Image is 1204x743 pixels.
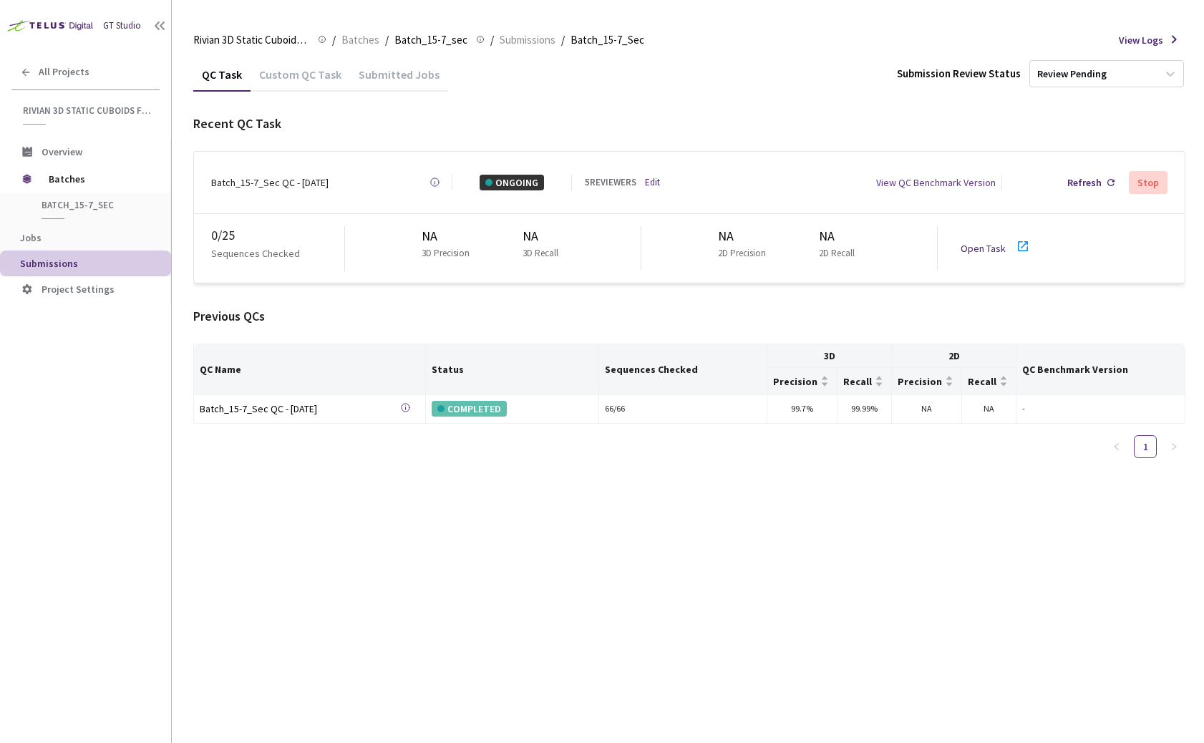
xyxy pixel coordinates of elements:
span: left [1112,442,1121,451]
div: Review Pending [1037,67,1107,81]
th: Recall [838,368,892,394]
div: NA [718,226,772,246]
div: ONGOING [480,175,544,190]
th: QC Name [194,344,426,394]
span: View Logs [1119,32,1163,48]
div: GT Studio [103,19,141,33]
div: Batch_15-7_Sec QC - [DATE] [211,175,329,190]
span: Rivian 3D Static Cuboids fixed[2024-25] [23,105,151,117]
button: right [1162,435,1185,458]
span: Batches [341,31,379,49]
li: 1 [1134,435,1157,458]
div: QC Task [193,67,251,92]
div: Stop [1137,177,1159,188]
div: NA [819,226,860,246]
th: 3D [767,344,892,368]
div: - [1022,402,1179,416]
th: Precision [767,368,838,394]
a: Open Task [961,242,1006,255]
li: / [561,31,565,49]
th: Sequences Checked [599,344,767,394]
div: Custom QC Task [251,67,350,92]
span: Batch_15-7_sec [42,199,147,211]
th: Precision [892,368,962,394]
span: Precision [773,376,817,387]
p: 2D Precision [718,246,766,261]
span: Batch_15-7_Sec [571,31,644,49]
div: COMPLETED [432,401,507,417]
p: 3D Recall [523,246,558,261]
div: Submission Review Status [897,65,1021,82]
li: Next Page [1162,435,1185,458]
th: Status [426,344,599,394]
a: Batches [339,31,382,47]
span: Overview [42,145,82,158]
span: Batches [49,165,147,193]
td: NA [962,395,1016,424]
th: QC Benchmark Version [1016,344,1185,394]
a: 1 [1135,436,1156,457]
div: View QC Benchmark Version [876,175,996,190]
div: Refresh [1067,175,1102,190]
li: / [385,31,389,49]
th: 2D [892,344,1016,368]
span: Batch_15-7_sec [394,31,467,49]
td: 99.7% [767,395,838,424]
div: NA [523,226,564,246]
td: 99.99% [838,395,892,424]
li: / [490,31,494,49]
span: All Projects [39,66,89,78]
span: Jobs [20,231,42,244]
li: / [332,31,336,49]
div: 66 / 66 [605,402,761,416]
span: right [1170,442,1178,451]
a: Batch_15-7_Sec QC - [DATE] [200,401,400,417]
div: 5 REVIEWERS [585,175,636,190]
li: Previous Page [1105,435,1128,458]
span: Rivian 3D Static Cuboids fixed[2024-25] [193,31,309,49]
p: Sequences Checked [211,246,300,261]
th: Recall [962,368,1016,394]
p: 3D Precision [422,246,470,261]
a: Edit [645,175,660,190]
button: left [1105,435,1128,458]
span: Submissions [500,31,555,49]
span: Submissions [20,257,78,270]
div: Recent QC Task [193,114,1185,134]
span: Recall [968,376,996,387]
a: Submissions [497,31,558,47]
td: NA [892,395,962,424]
span: Recall [843,376,872,387]
div: Submitted Jobs [350,67,448,92]
div: NA [422,226,475,246]
div: 0 / 25 [211,225,344,246]
div: Previous QCs [193,306,1185,326]
span: Precision [898,376,942,387]
p: 2D Recall [819,246,855,261]
span: Project Settings [42,283,115,296]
